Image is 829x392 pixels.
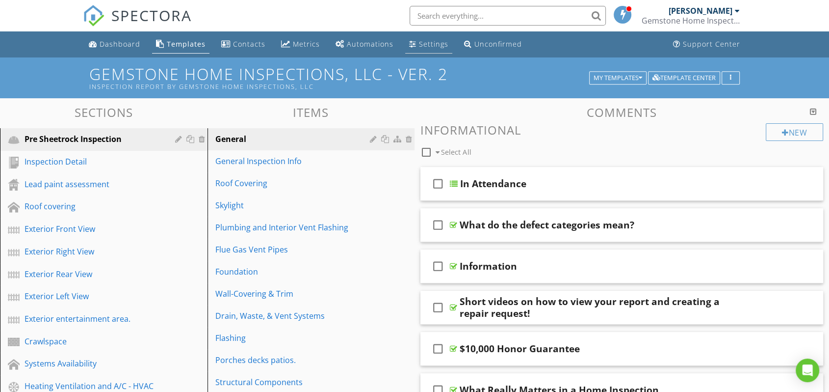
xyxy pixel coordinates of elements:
i: check_box_outline_blank [430,172,446,196]
a: Unconfirmed [460,35,526,54]
a: Metrics [277,35,324,54]
div: Short videos on how to view your report and creating a repair request! [460,296,747,319]
a: SPECTORA [83,13,192,34]
a: Contacts [217,35,269,54]
div: Heating Ventilation and A/C - HVAC [25,380,161,392]
a: Automations (Basic) [332,35,397,54]
div: My Templates [594,75,642,82]
div: Information [460,260,517,272]
div: Skylight [215,199,373,211]
div: Systems Availability [25,358,161,369]
i: check_box_outline_blank [430,296,446,319]
div: Flashing [215,332,373,344]
div: Settings [419,39,448,49]
div: Exterior Right View [25,246,161,257]
div: In Attendance [460,178,526,190]
button: My Templates [589,71,647,85]
div: Flue Gas Vent Pipes [215,244,373,255]
div: Drain, Waste, & Vent Systems [215,310,373,322]
i: check_box_outline_blank [430,254,446,278]
div: Wall-Covering & Trim [215,288,373,300]
div: Exterior Rear View [25,268,161,280]
div: Foundation [215,266,373,278]
div: Metrics [293,39,320,49]
div: Unconfirmed [474,39,522,49]
div: Roof covering [25,200,161,212]
div: Template Center [652,75,716,82]
a: Settings [405,35,452,54]
h3: Informational [420,123,823,137]
img: The Best Home Inspection Software - Spectora [83,5,104,27]
h3: Comments [420,106,823,119]
div: Plumbing and Interior Vent Flashing [215,222,373,233]
div: Gemstone Home Inspections, LLC [642,16,740,26]
a: Template Center [648,73,720,82]
div: Open Intercom Messenger [796,359,819,382]
button: Template Center [648,71,720,85]
div: Automations [347,39,393,49]
div: Inspection Report by Gemstone Home Inspections, LLC [89,83,593,90]
i: check_box_outline_blank [430,337,446,361]
div: Lead paint assessment [25,178,161,190]
div: [PERSON_NAME] [669,6,732,16]
input: Search everything... [410,6,606,26]
div: General Inspection Info [215,155,373,167]
div: Exterior Left View [25,290,161,302]
a: Dashboard [85,35,144,54]
div: Structural Components [215,376,373,388]
div: Dashboard [100,39,140,49]
div: Inspection Detail [25,156,161,168]
div: General [215,133,373,145]
div: Pre Sheetrock Inspection [25,133,161,145]
div: Roof Covering [215,177,373,189]
span: SPECTORA [111,5,192,26]
div: Exterior Front View [25,223,161,235]
div: Templates [167,39,206,49]
span: Select All [441,147,471,157]
h1: Gemstone Home Inspections, LLC - Ver. 2 [89,65,740,90]
div: New [766,123,823,141]
div: Crawlspace [25,336,161,347]
i: check_box_outline_blank [430,213,446,237]
div: Support Center [683,39,740,49]
div: Exterior entertainment area. [25,313,161,325]
a: Templates [152,35,209,54]
div: What do the defect categories mean? [460,219,634,231]
a: Support Center [669,35,744,54]
div: $10,000 Honor Guarantee [460,343,580,355]
div: Porches decks patios. [215,354,373,366]
div: Contacts [233,39,265,49]
h3: Items [207,106,415,119]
